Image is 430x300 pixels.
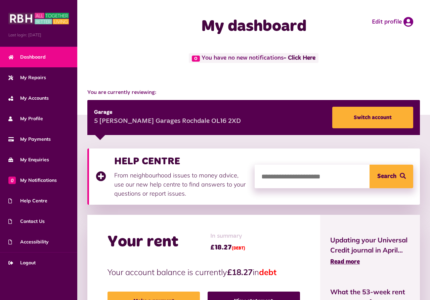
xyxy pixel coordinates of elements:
span: Read more [330,259,360,265]
span: Search [377,165,396,188]
span: Last login: [DATE] [8,32,69,38]
span: You have no new notifications [189,53,318,63]
span: My Enquiries [8,156,49,163]
h3: HELP CENTRE [114,155,248,167]
a: Switch account [332,107,413,128]
span: You are currently reviewing: [87,89,420,97]
a: Updating your Universal Credit journal in April... Read more [330,235,410,267]
span: My Payments [8,136,51,143]
span: Dashboard [8,54,46,61]
div: 5 [PERSON_NAME] Garages Rochdale OL16 2XD [94,116,241,127]
span: £18.27 [210,242,245,253]
strong: £18.27 [227,267,253,277]
div: Garage [94,108,241,116]
span: 0 [8,176,16,184]
span: My Repairs [8,74,46,81]
button: Search [370,165,413,188]
h1: My dashboard [172,17,335,36]
span: Updating your Universal Credit journal in April... [330,235,410,255]
span: In summary [210,232,245,241]
img: MyRBH [8,12,69,25]
p: From neighbourhood issues to money advice, use our new help centre to find answers to your questi... [114,171,248,198]
span: My Notifications [8,177,57,184]
span: 0 [192,56,200,62]
a: - Click Here [284,55,315,61]
span: Contact Us [8,218,45,225]
a: Edit profile [372,17,413,27]
span: Logout [8,259,36,266]
h2: Your rent [107,232,178,252]
span: Help Centre [8,197,47,204]
span: (DEBT) [232,246,245,251]
span: Accessibility [8,238,49,245]
span: My Accounts [8,95,49,102]
span: My Profile [8,115,43,122]
span: debt [259,267,276,277]
p: Your account balance is currently in [107,266,300,278]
